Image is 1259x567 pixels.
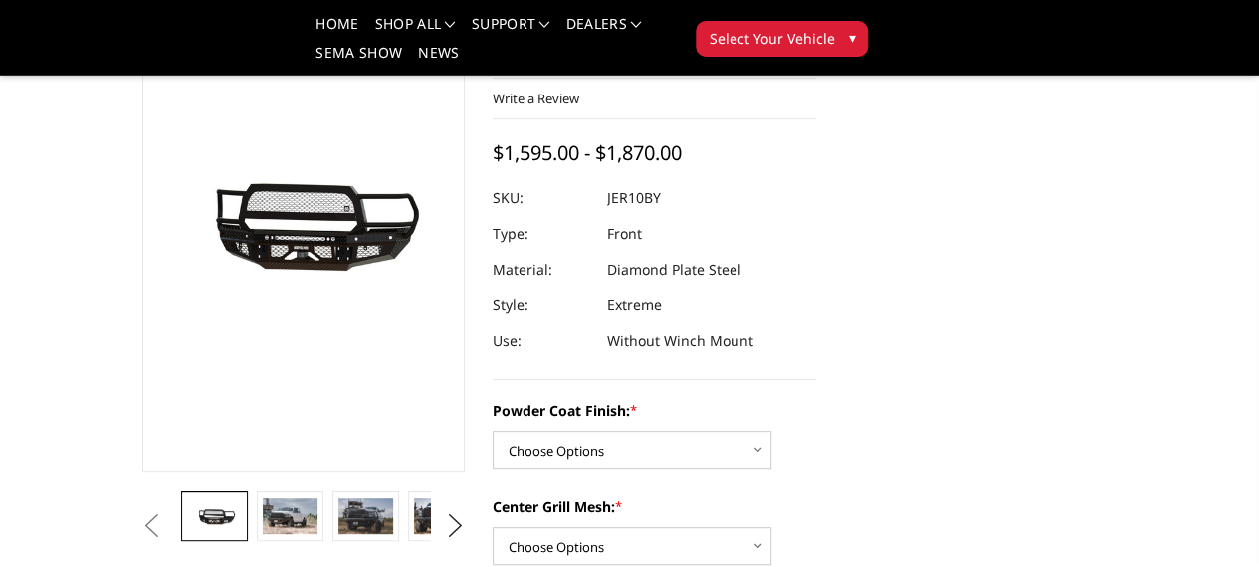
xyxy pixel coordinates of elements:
img: 2010-2018 Ram 2500-3500 - FT Series - Extreme Front Bumper [338,498,392,534]
img: 2010-2018 Ram 2500-3500 - FT Series - Extreme Front Bumper [187,504,241,528]
img: 2010-2018 Ram 2500-3500 - FT Series - Extreme Front Bumper [414,498,468,534]
dd: Without Winch Mount [607,323,753,359]
iframe: Chat Widget [1159,472,1259,567]
dt: Style: [493,287,592,323]
dd: Front [607,216,642,252]
a: Write a Review [493,90,579,107]
dt: Type: [493,216,592,252]
dd: Diamond Plate Steel [607,252,741,287]
a: News [418,46,459,75]
dd: JER10BY [607,180,661,216]
a: shop all [375,17,456,46]
a: Support [472,17,550,46]
dt: Material: [493,252,592,287]
span: ▾ [848,27,855,48]
button: Next [440,511,470,541]
label: Center Grill Mesh: [493,496,816,517]
span: $1,595.00 - $1,870.00 [493,139,682,166]
button: Select Your Vehicle [696,21,868,57]
span: Select Your Vehicle [709,28,834,49]
dd: Extreme [607,287,662,323]
a: Home [315,17,358,46]
dt: Use: [493,323,592,359]
img: 2010-2018 Ram 2500-3500 - FT Series - Extreme Front Bumper [263,498,316,534]
a: Dealers [566,17,642,46]
button: Previous [137,511,167,541]
a: SEMA Show [315,46,402,75]
label: Powder Coat Finish: [493,400,816,421]
dt: SKU: [493,180,592,216]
